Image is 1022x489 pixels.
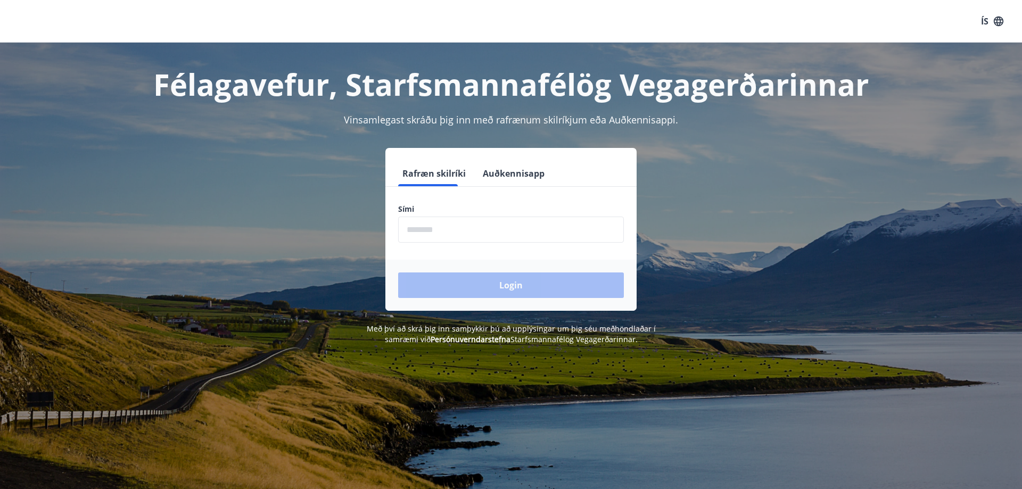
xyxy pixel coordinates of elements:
button: Rafræn skilríki [398,161,470,186]
span: Vinsamlegast skráðu þig inn með rafrænum skilríkjum eða Auðkennisappi. [344,113,678,126]
label: Sími [398,204,624,214]
button: Auðkennisapp [479,161,549,186]
h1: Félagavefur, Starfsmannafélög Vegagerðarinnar [141,64,881,104]
button: ÍS [975,12,1009,31]
span: Með því að skrá þig inn samþykkir þú að upplýsingar um þig séu meðhöndlaðar í samræmi við Starfsm... [367,324,656,344]
a: Persónuverndarstefna [431,334,510,344]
